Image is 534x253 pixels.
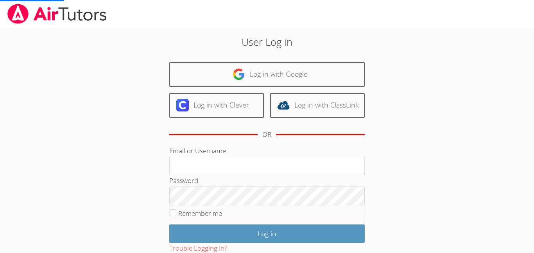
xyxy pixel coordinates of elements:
a: Log in with ClassLink [270,93,365,118]
img: google-logo-50288ca7cdecda66e5e0955fdab243c47b7ad437acaf1139b6f446037453330a.svg [233,68,245,81]
img: classlink-logo-d6bb404cc1216ec64c9a2012d9dc4662098be43eaf13dc465df04b49fa7ab582.svg [277,99,290,111]
input: Log in [169,224,365,243]
label: Email or Username [169,146,226,155]
img: airtutors_banner-c4298cdbf04f3fff15de1276eac7730deb9818008684d7c2e4769d2f7ddbe033.png [7,4,108,24]
h2: User Log in [123,34,411,49]
div: OR [262,129,271,140]
label: Password [169,176,198,185]
label: Remember me [178,209,222,218]
a: Log in with Google [169,62,365,87]
img: clever-logo-6eab21bc6e7a338710f1a6ff85c0baf02591cd810cc4098c63d3a4b26e2feb20.svg [176,99,189,111]
a: Log in with Clever [169,93,264,118]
